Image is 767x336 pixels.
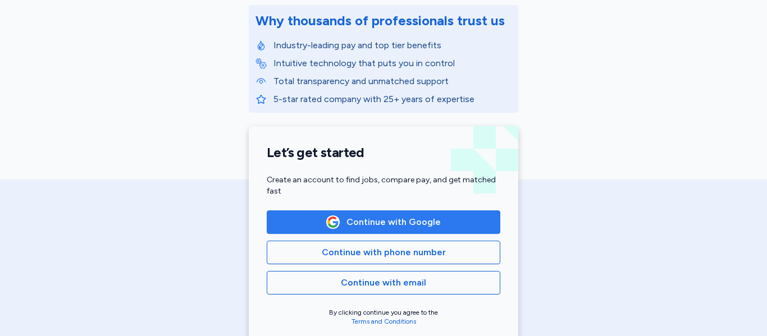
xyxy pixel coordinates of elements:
button: Continue with email [267,271,500,294]
p: 5-star rated company with 25+ years of expertise [273,93,512,106]
p: Total transparency and unmatched support [273,75,512,88]
span: Continue with phone number [322,246,446,259]
div: Create an account to find jobs, compare pay, and get matched fast [267,174,500,197]
button: Continue with phone number [267,241,500,264]
h1: Let’s get started [267,144,500,161]
div: By clicking continue you agree to the [267,308,500,326]
p: Intuitive technology that puts you in control [273,57,512,70]
p: Industry-leading pay and top tier benefits [273,39,512,52]
span: Continue with Google [346,215,441,229]
div: Why thousands of professionals trust us [255,12,505,30]
span: Continue with email [341,276,426,289]
button: Google LogoContinue with Google [267,210,500,234]
img: Google Logo [327,216,339,228]
a: Terms and Conditions [351,317,416,325]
